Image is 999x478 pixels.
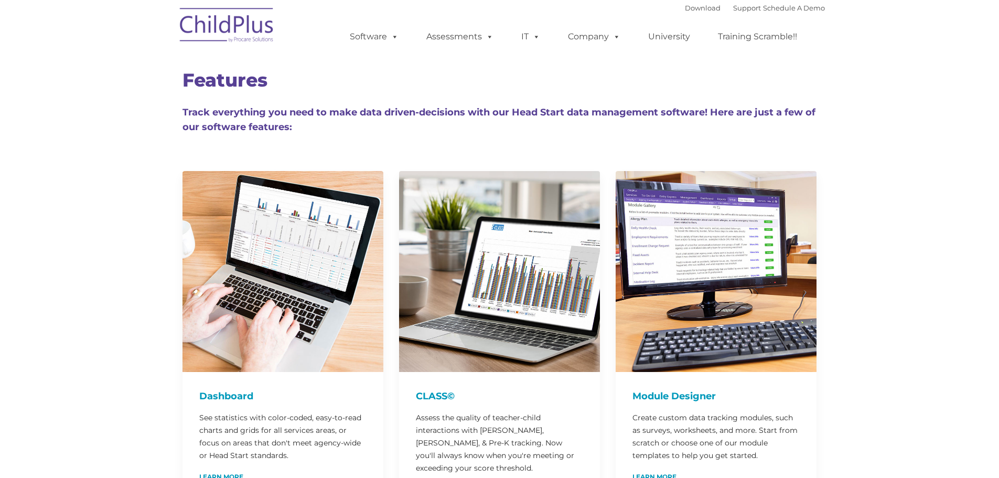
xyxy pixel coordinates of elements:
[733,4,761,12] a: Support
[616,171,817,372] img: ModuleDesigner750
[199,389,367,403] h4: Dashboard
[685,4,825,12] font: |
[632,411,800,462] p: Create custom data tracking modules, such as surveys, worksheets, and more. Start from scratch or...
[199,411,367,462] p: See statistics with color-coded, easy-to-read charts and grids for all services areas, or focus o...
[339,26,409,47] a: Software
[638,26,701,47] a: University
[416,389,583,403] h4: CLASS©
[182,171,383,372] img: Dash
[416,26,504,47] a: Assessments
[416,411,583,474] p: Assess the quality of teacher-child interactions with [PERSON_NAME], [PERSON_NAME], & Pre-K track...
[182,107,815,133] span: Track everything you need to make data driven-decisions with our Head Start data management softw...
[182,69,267,91] span: Features
[175,1,280,53] img: ChildPlus by Procare Solutions
[557,26,631,47] a: Company
[632,389,800,403] h4: Module Designer
[511,26,551,47] a: IT
[399,171,600,372] img: CLASS-750
[707,26,808,47] a: Training Scramble!!
[685,4,721,12] a: Download
[763,4,825,12] a: Schedule A Demo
